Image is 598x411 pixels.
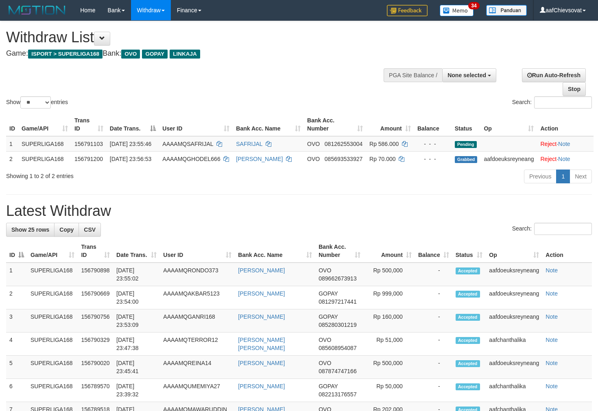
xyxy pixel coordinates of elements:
[558,156,570,162] a: Note
[6,113,18,136] th: ID
[512,96,592,109] label: Search:
[563,82,586,96] a: Stop
[486,286,542,309] td: aafdoeuksreyneang
[162,141,213,147] span: AAAAMQSAFRIJAL
[512,223,592,235] label: Search:
[6,223,55,237] a: Show 25 rows
[456,337,480,344] span: Accepted
[522,68,586,82] a: Run Auto-Refresh
[238,313,285,320] a: [PERSON_NAME]
[6,4,68,16] img: MOTION_logo.png
[537,151,594,166] td: ·
[364,356,415,379] td: Rp 500,000
[456,291,480,298] span: Accepted
[6,239,27,263] th: ID: activate to sort column descending
[6,203,592,219] h1: Latest Withdraw
[486,309,542,333] td: aafdoeuksreyneang
[236,141,262,147] a: SAFRIJAL
[537,113,594,136] th: Action
[315,239,364,263] th: Bank Acc. Number: activate to sort column ascending
[319,368,356,374] span: Copy 087874747166 to clipboard
[6,151,18,166] td: 2
[84,226,96,233] span: CSV
[534,96,592,109] input: Search:
[18,151,71,166] td: SUPERLIGA168
[369,156,396,162] span: Rp 70.000
[417,140,448,148] div: - - -
[233,113,304,136] th: Bank Acc. Name: activate to sort column ascending
[480,151,537,166] td: aafdoeuksreyneang
[79,223,101,237] a: CSV
[364,263,415,286] td: Rp 500,000
[415,356,452,379] td: -
[78,309,113,333] td: 156790756
[27,333,78,356] td: SUPERLIGA168
[415,263,452,286] td: -
[456,360,480,367] span: Accepted
[387,5,428,16] img: Feedback.jpg
[319,337,331,343] span: OVO
[59,226,74,233] span: Copy
[364,286,415,309] td: Rp 999,000
[468,2,479,9] span: 34
[170,50,200,59] span: LINKAJA
[78,239,113,263] th: Trans ID: activate to sort column ascending
[486,239,542,263] th: Op: activate to sort column ascending
[74,156,103,162] span: 156791200
[319,290,338,297] span: GOPAY
[238,383,285,389] a: [PERSON_NAME]
[319,383,338,389] span: GOPAY
[160,286,235,309] td: AAAAMQAKBAR5123
[325,141,362,147] span: Copy 081262553004 to clipboard
[6,50,391,58] h4: Game: Bank:
[415,286,452,309] td: -
[456,267,480,274] span: Accepted
[162,156,220,162] span: AAAAMQGHODEL666
[238,290,285,297] a: [PERSON_NAME]
[319,360,331,366] span: OVO
[74,141,103,147] span: 156791103
[325,156,362,162] span: Copy 085693533927 to clipboard
[369,141,399,147] span: Rp 586.000
[6,263,27,286] td: 1
[238,337,285,351] a: [PERSON_NAME] [PERSON_NAME]
[307,156,320,162] span: OVO
[364,379,415,402] td: Rp 50,000
[558,141,570,147] a: Note
[480,113,537,136] th: Op: activate to sort column ascending
[113,309,160,333] td: [DATE] 23:53:09
[6,96,68,109] label: Show entries
[107,113,159,136] th: Date Trans.: activate to sort column descending
[452,113,481,136] th: Status
[456,314,480,321] span: Accepted
[160,379,235,402] td: AAAAMQUMEMIYA27
[6,29,391,46] h1: Withdraw List
[546,383,558,389] a: Note
[6,356,27,379] td: 5
[113,333,160,356] td: [DATE] 23:47:38
[486,379,542,402] td: aafchanthalika
[447,72,486,78] span: None selected
[78,356,113,379] td: 156790020
[414,113,452,136] th: Balance
[415,333,452,356] td: -
[113,379,160,402] td: [DATE] 23:39:32
[238,267,285,274] a: [PERSON_NAME]
[486,333,542,356] td: aafchanthalika
[319,275,356,282] span: Copy 089662673913 to clipboard
[6,333,27,356] td: 4
[160,356,235,379] td: AAAAMQREINA14
[11,226,49,233] span: Show 25 rows
[235,239,315,263] th: Bank Acc. Name: activate to sort column ascending
[159,113,233,136] th: User ID: activate to sort column ascending
[455,156,478,163] span: Grabbed
[415,309,452,333] td: -
[442,68,496,82] button: None selected
[524,170,557,183] a: Previous
[27,239,78,263] th: Game/API: activate to sort column ascending
[236,156,283,162] a: [PERSON_NAME]
[54,223,79,237] a: Copy
[319,313,338,320] span: GOPAY
[113,356,160,379] td: [DATE] 23:45:41
[455,141,477,148] span: Pending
